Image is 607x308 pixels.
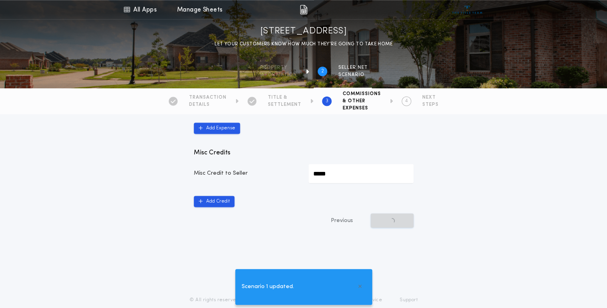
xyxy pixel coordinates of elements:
span: STEPS [422,101,439,108]
h2: 4 [405,98,408,104]
button: Add Expense [194,123,240,134]
span: TITLE & [268,94,301,101]
h2: 3 [326,98,328,104]
span: TRANSACTION [189,94,226,101]
span: COMMISSIONS [343,91,381,97]
p: Misc Credit to Seller [194,170,299,177]
img: vs-icon [452,6,482,14]
button: Add Credit [194,196,234,207]
h2: 2 [321,68,324,74]
span: Property [260,64,297,71]
span: NEXT [422,94,439,101]
button: Previous [315,213,369,228]
span: SELLER NET [338,64,368,71]
span: information [260,72,297,78]
span: Scenario 1 updated. [242,283,294,291]
span: DETAILS [189,101,226,108]
span: SCENARIO [338,72,368,78]
span: EXPENSES [343,105,381,111]
h1: [STREET_ADDRESS] [260,25,347,38]
img: img [300,5,307,14]
span: & OTHER [343,98,381,104]
p: Misc Credits [194,148,414,158]
p: LET YOUR CUSTOMERS KNOW HOW MUCH THEY’RE GOING TO TAKE HOME [215,40,392,48]
span: SETTLEMENT [268,101,301,108]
